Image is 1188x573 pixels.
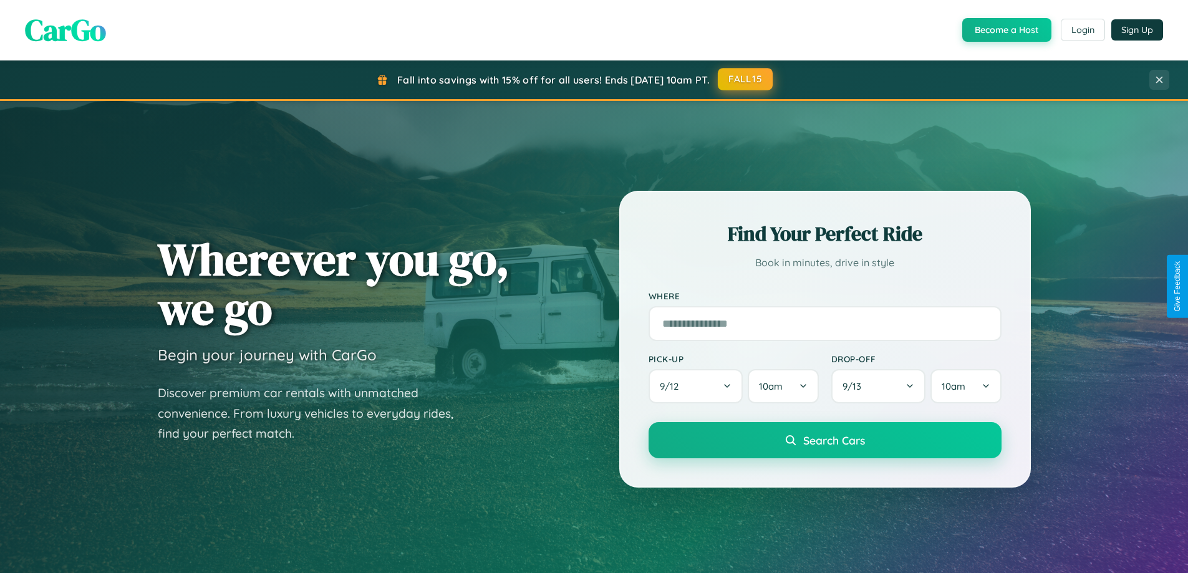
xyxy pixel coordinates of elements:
span: Search Cars [803,433,865,447]
label: Where [649,291,1002,301]
span: 10am [759,380,783,392]
button: Login [1061,19,1105,41]
button: Become a Host [962,18,1051,42]
button: Sign Up [1111,19,1163,41]
span: 9 / 13 [843,380,867,392]
p: Book in minutes, drive in style [649,254,1002,272]
label: Pick-up [649,354,819,364]
h1: Wherever you go, we go [158,234,509,333]
span: 9 / 12 [660,380,685,392]
button: Search Cars [649,422,1002,458]
button: FALL15 [718,68,773,90]
h3: Begin your journey with CarGo [158,345,377,364]
p: Discover premium car rentals with unmatched convenience. From luxury vehicles to everyday rides, ... [158,383,470,444]
button: 9/13 [831,369,926,403]
h2: Find Your Perfect Ride [649,220,1002,248]
button: 10am [748,369,818,403]
label: Drop-off [831,354,1002,364]
button: 9/12 [649,369,743,403]
span: CarGo [25,9,106,51]
span: Fall into savings with 15% off for all users! Ends [DATE] 10am PT. [397,74,710,86]
span: 10am [942,380,965,392]
div: Give Feedback [1173,261,1182,312]
button: 10am [930,369,1001,403]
